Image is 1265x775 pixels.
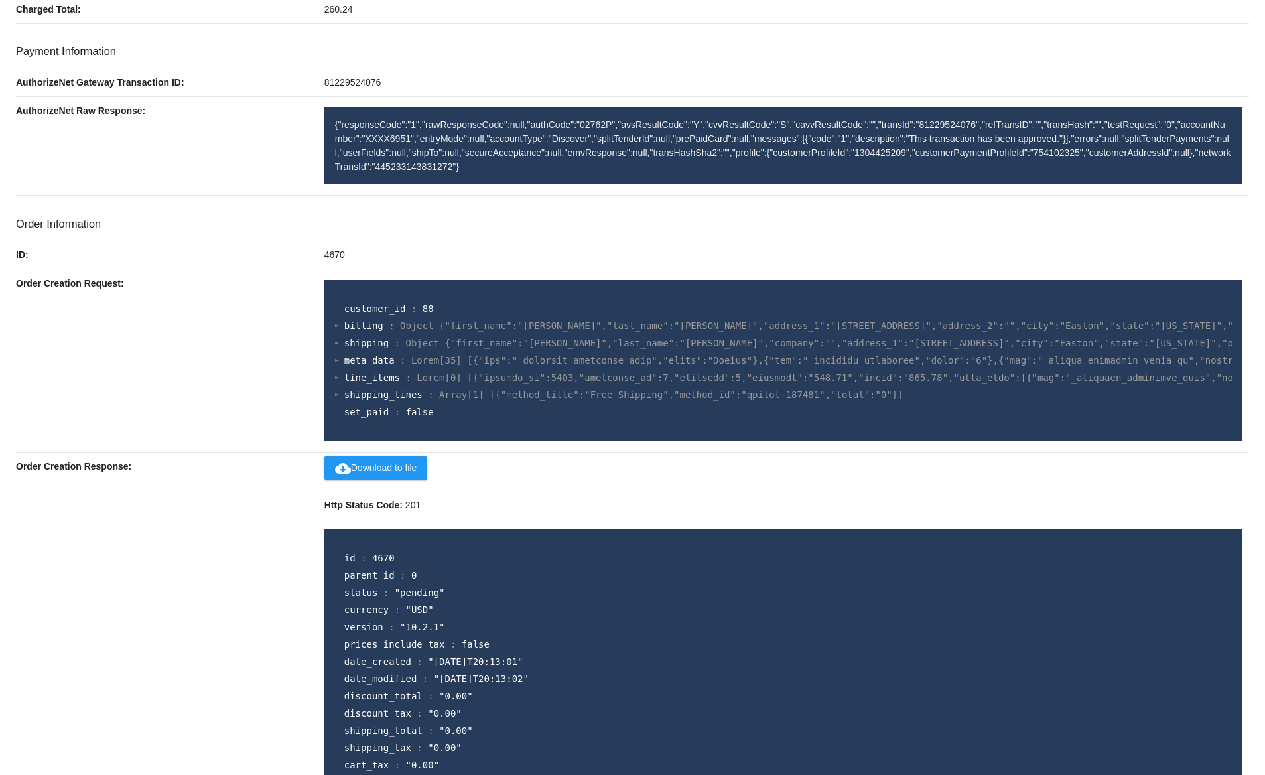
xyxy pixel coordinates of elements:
span: false [462,639,490,650]
span: billing [344,320,383,331]
span: prices_include_tax [344,639,445,650]
span: 81229524076 [324,77,381,88]
span: set_paid [344,407,389,417]
span: "0.00" [428,708,462,719]
span: id [344,553,356,563]
span: : [395,760,400,770]
span: discount_total [344,691,423,701]
span: "10.2.1" [400,622,444,632]
span: : [423,673,428,684]
span: 260.24 [324,4,353,15]
h3: Order Information [16,218,1249,230]
span: "[DATE]T20:13:01" [428,656,523,667]
span: cart_tax [344,760,389,770]
span: : [389,622,394,632]
span: : [428,725,433,736]
h3: Payment Information [16,45,1249,58]
span: Array[1] [{"method_title":"Free Shipping","method_id":"qpilot-187481","total":"0"}] [439,389,903,400]
p: Order Creation Response: [16,453,324,480]
span: 88 [423,303,434,314]
span: parent_id [344,570,395,581]
span: "pending" [395,587,445,598]
span: 4670 [324,249,345,260]
span: : [417,656,422,667]
strong: Http Status Code: [324,500,403,510]
span: : [428,389,433,400]
span: : [400,570,405,581]
span: "0.00" [439,691,473,701]
p: AuthorizeNet Raw Response: [16,97,324,125]
span: line_items [344,372,400,383]
span: : [383,587,389,598]
span: "0.00" [406,760,440,770]
span: shipping [344,338,389,348]
span: : [395,407,400,417]
span: : [411,303,417,314]
span: customer_id [344,303,406,314]
span: : [417,708,422,719]
span: "0.00" [428,742,462,753]
p: AuthorizeNet Gateway Transaction ID: [16,68,324,96]
span: 4670 [372,553,395,563]
p: {"responseCode":"1","rawResponseCode":null,"authCode":"02762P","avsResultCode":"Y","cvvResultCode... [335,118,1232,174]
p: Order Creation Request: [16,269,324,297]
span: : [389,320,394,331]
span: shipping_total [344,725,423,736]
span: status [344,587,378,598]
span: version [344,622,383,632]
p: ID: [16,241,324,269]
span: : [400,355,405,366]
span: discount_tax [344,708,411,719]
span: shipping_tax [344,742,411,753]
span: : [405,372,411,383]
span: : [395,338,400,348]
span: shipping_lines [344,389,423,400]
span: "[DATE]T20:13:02" [434,673,529,684]
span: currency [344,604,389,615]
span: false [406,407,434,417]
span: : [361,553,366,563]
span: 0 [411,570,417,581]
span: 201 [405,500,421,510]
span: : [417,742,422,753]
span: "USD" [406,604,434,615]
span: : [450,639,456,650]
span: date_created [344,656,411,667]
span: meta_data [344,355,395,366]
span: date_modified [344,673,417,684]
span: "0.00" [439,725,473,736]
span: Download to file [335,462,417,473]
span: : [428,691,433,701]
span: : [395,604,400,615]
mat-icon: cloud_download [335,460,351,476]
